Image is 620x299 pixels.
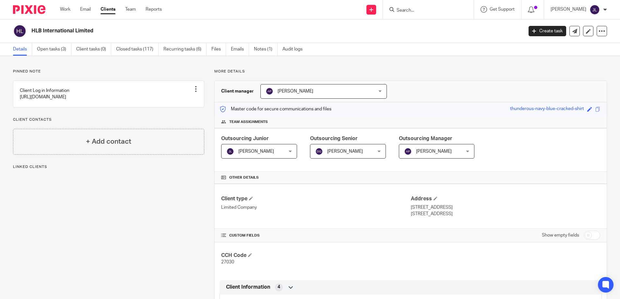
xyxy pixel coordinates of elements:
p: Linked clients [13,164,204,170]
a: Reports [146,6,162,13]
input: Search [396,8,454,14]
img: svg%3E [404,148,412,155]
a: Notes (1) [254,43,278,56]
div: thunderous-navy-blue-cracked-shirt [510,105,584,113]
p: Master code for secure communications and files [220,106,331,112]
p: More details [214,69,607,74]
h4: Client type [221,195,411,202]
img: svg%3E [13,24,27,38]
span: [PERSON_NAME] [278,89,313,94]
img: Pixie [13,5,45,14]
span: Client Information [226,284,270,291]
a: Details [13,43,32,56]
a: Create task [529,26,566,36]
span: 4 [278,284,280,290]
p: [PERSON_NAME] [551,6,586,13]
label: Show empty fields [542,232,579,238]
a: Email [80,6,91,13]
a: Open tasks (3) [37,43,71,56]
h4: CCH Code [221,252,411,259]
p: [STREET_ADDRESS] [411,211,600,217]
span: Team assignments [229,119,268,125]
p: Pinned note [13,69,204,74]
a: Closed tasks (117) [116,43,159,56]
span: Other details [229,175,259,180]
img: svg%3E [315,148,323,155]
span: Outsourcing Senior [310,136,358,141]
h4: Address [411,195,600,202]
p: [STREET_ADDRESS] [411,204,600,211]
a: Team [125,6,136,13]
span: Outsourcing Manager [399,136,452,141]
img: svg%3E [266,87,273,95]
a: Client tasks (0) [76,43,111,56]
span: [PERSON_NAME] [238,149,274,154]
a: Recurring tasks (6) [163,43,207,56]
span: [PERSON_NAME] [416,149,452,154]
img: svg%3E [590,5,600,15]
img: svg%3E [226,148,234,155]
a: Files [211,43,226,56]
p: Limited Company [221,204,411,211]
span: [PERSON_NAME] [327,149,363,154]
a: Emails [231,43,249,56]
a: Audit logs [282,43,307,56]
h4: + Add contact [86,137,131,147]
span: 27030 [221,260,234,264]
p: Client contacts [13,117,204,122]
a: Clients [101,6,115,13]
a: Work [60,6,70,13]
span: Get Support [490,7,515,12]
h3: Client manager [221,88,254,94]
h2: HLB International Limited [31,28,421,34]
span: Outsourcing Junior [221,136,269,141]
h4: CUSTOM FIELDS [221,233,411,238]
